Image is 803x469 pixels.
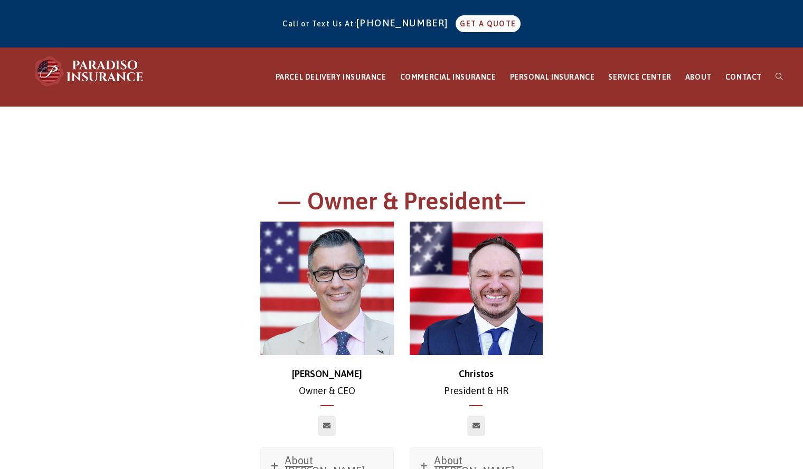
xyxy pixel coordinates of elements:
img: Paradiso Insurance [32,55,148,87]
a: CONTACT [719,48,769,107]
span: CONTACT [725,73,762,81]
a: COMMERCIAL INSURANCE [393,48,503,107]
a: ABOUT [678,48,719,107]
strong: Christos [459,368,494,379]
span: ABOUT [685,73,712,81]
a: GET A QUOTE [456,15,520,32]
img: Christos_500x500 [410,222,543,355]
span: Call or Text Us At: [282,20,356,28]
p: President & HR [410,366,543,400]
img: chris-500x500 (1) [260,222,394,355]
span: COMMERCIAL INSURANCE [400,73,496,81]
span: SERVICE CENTER [608,73,671,81]
p: Owner & CEO [260,366,394,400]
h1: — Owner & President— [111,186,692,222]
a: [PHONE_NUMBER] [356,17,454,28]
a: PARCEL DELIVERY INSURANCE [269,48,393,107]
strong: [PERSON_NAME] [292,368,362,379]
a: SERVICE CENTER [601,48,678,107]
span: PERSONAL INSURANCE [510,73,595,81]
span: PARCEL DELIVERY INSURANCE [276,73,386,81]
a: PERSONAL INSURANCE [503,48,602,107]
